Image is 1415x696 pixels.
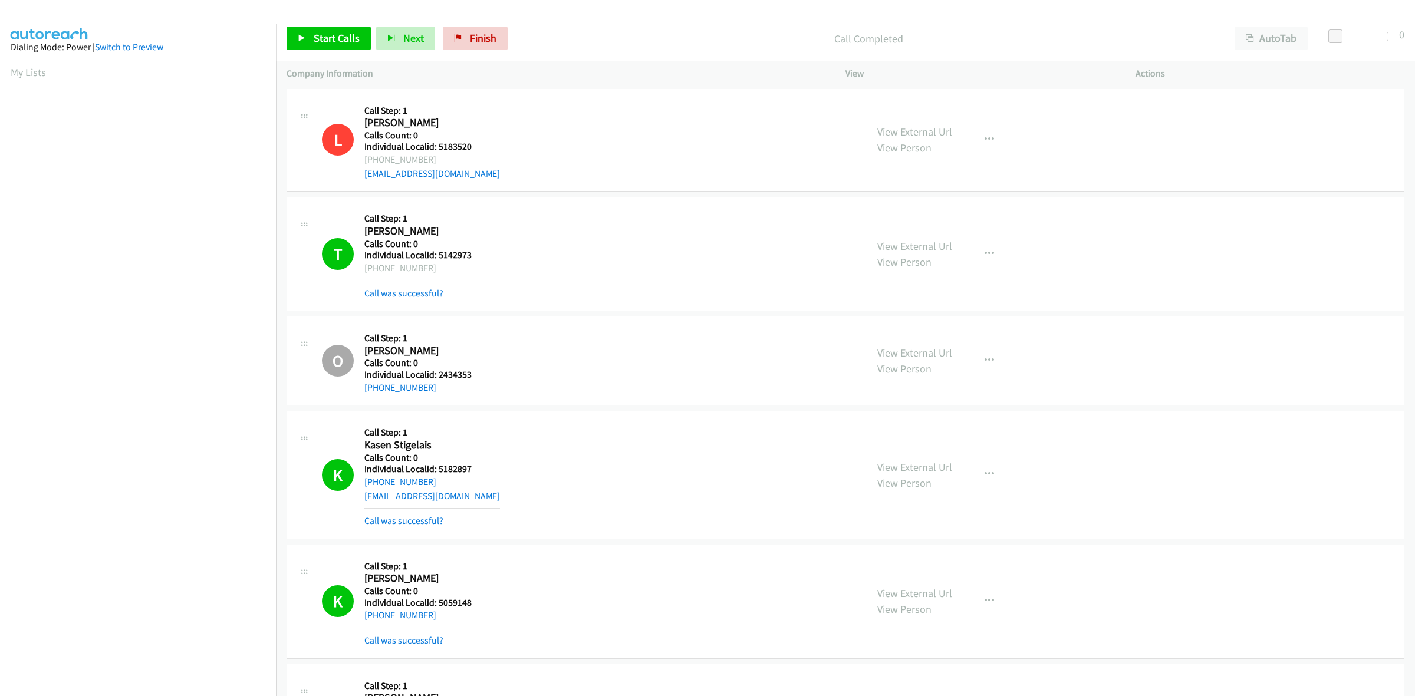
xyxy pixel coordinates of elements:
[443,27,508,50] a: Finish
[524,31,1213,47] p: Call Completed
[364,476,436,487] a: [PHONE_NUMBER]
[845,67,1114,81] p: View
[95,41,163,52] a: Switch to Preview
[364,635,443,646] a: Call was successful?
[322,238,354,270] h1: T
[877,476,932,490] a: View Person
[364,490,500,502] a: [EMAIL_ADDRESS][DOMAIN_NAME]
[877,141,932,154] a: View Person
[364,585,479,597] h5: Calls Count: 0
[364,249,479,261] h5: Individual Localid: 5142973
[364,382,436,393] a: [PHONE_NUMBER]
[322,124,354,156] div: This number is on the do not call list
[364,452,500,464] h5: Calls Count: 0
[364,238,479,250] h5: Calls Count: 0
[364,116,479,130] h2: [PERSON_NAME]
[364,438,479,452] h2: Kasen Stigelais
[322,585,354,617] h1: K
[364,560,479,572] h5: Call Step: 1
[1136,67,1404,81] p: Actions
[470,31,496,45] span: Finish
[364,369,479,381] h5: Individual Localid: 2434353
[314,31,360,45] span: Start Calls
[364,463,500,475] h5: Individual Localid: 5182897
[364,261,479,275] div: [PHONE_NUMBER]
[364,141,500,153] h5: Individual Localid: 5183520
[364,680,500,692] h5: Call Step: 1
[364,427,500,438] h5: Call Step: 1
[877,346,952,359] a: View External Url
[11,65,46,79] a: My Lists
[877,362,932,375] a: View Person
[376,27,435,50] button: Next
[364,515,443,526] a: Call was successful?
[877,460,952,474] a: View External Url
[364,572,479,585] h2: [PERSON_NAME]
[364,168,500,179] a: [EMAIL_ADDRESS][DOMAIN_NAME]
[877,602,932,616] a: View Person
[364,225,479,238] h2: [PERSON_NAME]
[322,459,354,491] h1: K
[364,288,443,299] a: Call was successful?
[11,91,276,651] iframe: Dialpad
[364,213,479,225] h5: Call Step: 1
[877,255,932,269] a: View Person
[322,345,354,377] h1: O
[11,40,265,54] div: Dialing Mode: Power |
[403,31,424,45] span: Next
[364,597,479,609] h5: Individual Localid: 5059148
[364,332,479,344] h5: Call Step: 1
[364,344,479,358] h2: [PERSON_NAME]
[877,125,952,138] a: View External Url
[364,609,436,621] a: [PHONE_NUMBER]
[1399,27,1404,42] div: 0
[1235,27,1308,50] button: AutoTab
[877,586,952,600] a: View External Url
[364,130,500,141] h5: Calls Count: 0
[1381,301,1415,395] iframe: Resource Center
[287,67,824,81] p: Company Information
[322,124,354,156] h1: L
[287,27,371,50] a: Start Calls
[364,357,479,369] h5: Calls Count: 0
[364,105,500,117] h5: Call Step: 1
[877,239,952,253] a: View External Url
[364,153,500,167] div: [PHONE_NUMBER]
